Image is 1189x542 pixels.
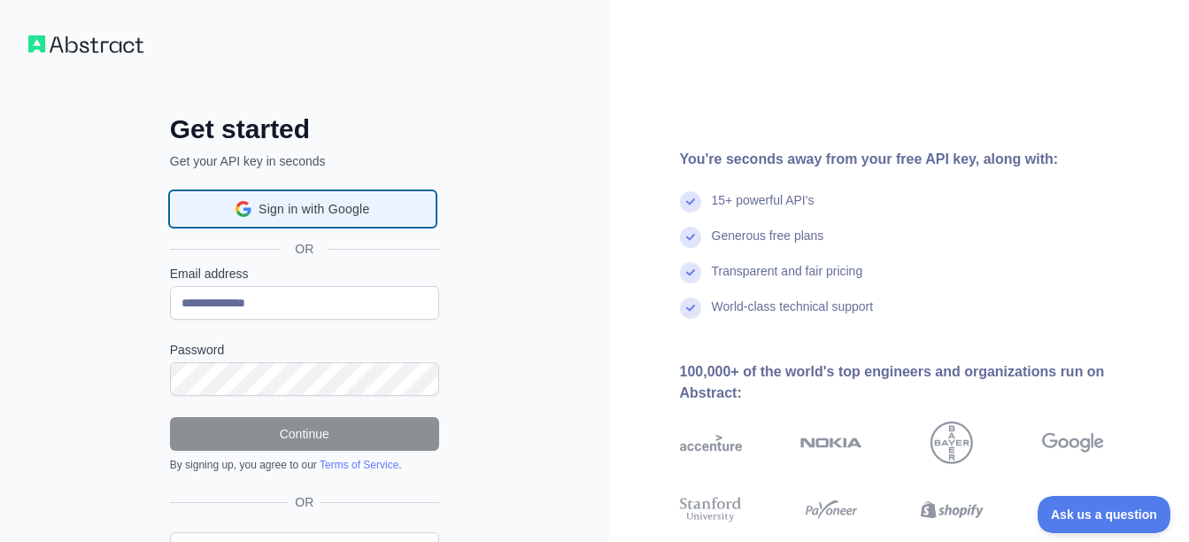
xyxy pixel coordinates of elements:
label: Password [170,341,439,359]
div: Sign in with Google [170,191,436,227]
button: Continue [170,417,439,451]
img: airbnb [1042,494,1104,525]
img: check mark [680,191,701,213]
img: check mark [680,298,701,319]
label: Email address [170,265,439,283]
img: shopify [921,494,983,525]
img: check mark [680,262,701,283]
img: check mark [680,227,701,248]
div: Generous free plans [712,227,824,262]
div: 15+ powerful API's [712,191,815,227]
span: Sign in with Google [259,200,369,219]
img: Workflow [28,35,143,53]
span: OR [281,240,328,258]
iframe: Toggle Customer Support [1038,496,1171,533]
img: bayer [930,422,973,464]
div: Transparent and fair pricing [712,262,863,298]
a: Terms of Service [320,459,398,471]
p: Get your API key in seconds [170,152,439,170]
img: accenture [680,422,742,464]
h2: Get started [170,113,439,145]
div: By signing up, you agree to our . [170,458,439,472]
span: OR [288,493,320,511]
img: google [1042,422,1104,464]
div: You're seconds away from your free API key, along with: [680,149,1162,170]
img: payoneer [800,494,862,525]
div: 100,000+ of the world's top engineers and organizations run on Abstract: [680,361,1162,404]
img: stanford university [680,494,742,525]
div: World-class technical support [712,298,874,333]
img: nokia [800,422,862,464]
